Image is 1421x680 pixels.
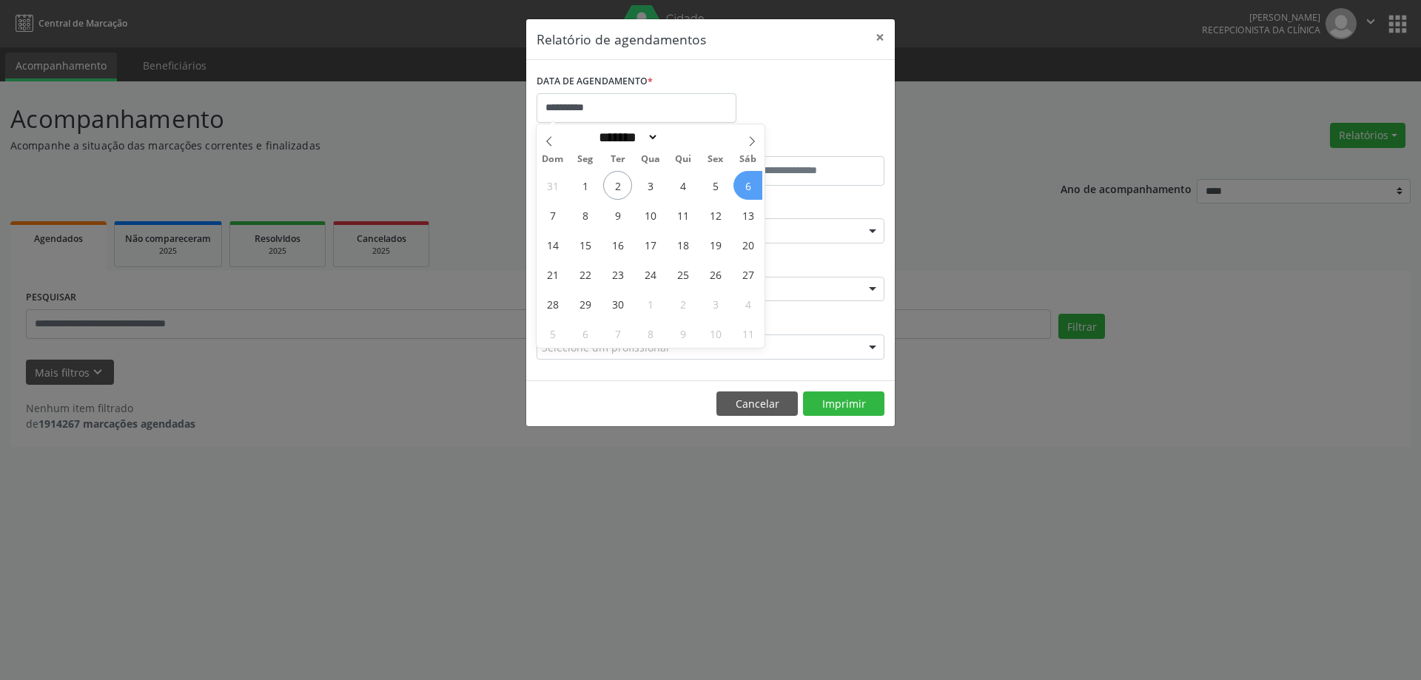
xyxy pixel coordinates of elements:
span: Setembro 3, 2025 [636,171,665,200]
span: Ter [602,155,634,164]
span: Selecione um profissional [542,340,669,355]
span: Setembro 9, 2025 [603,201,632,229]
span: Qui [667,155,699,164]
span: Setembro 16, 2025 [603,230,632,259]
span: Outubro 9, 2025 [668,319,697,348]
span: Setembro 5, 2025 [701,171,730,200]
button: Close [865,19,895,55]
span: Setembro 26, 2025 [701,260,730,289]
span: Setembro 19, 2025 [701,230,730,259]
span: Setembro 12, 2025 [701,201,730,229]
span: Setembro 13, 2025 [733,201,762,229]
span: Setembro 28, 2025 [538,289,567,318]
button: Cancelar [716,391,798,417]
span: Setembro 29, 2025 [571,289,599,318]
span: Setembro 27, 2025 [733,260,762,289]
span: Outubro 11, 2025 [733,319,762,348]
span: Setembro 30, 2025 [603,289,632,318]
button: Imprimir [803,391,884,417]
select: Month [594,129,659,145]
h5: Relatório de agendamentos [537,30,706,49]
span: Setembro 22, 2025 [571,260,599,289]
span: Setembro 14, 2025 [538,230,567,259]
span: Sex [699,155,732,164]
span: Agosto 31, 2025 [538,171,567,200]
span: Setembro 23, 2025 [603,260,632,289]
span: Outubro 1, 2025 [636,289,665,318]
span: Outubro 6, 2025 [571,319,599,348]
span: Setembro 10, 2025 [636,201,665,229]
label: DATA DE AGENDAMENTO [537,70,653,93]
span: Setembro 21, 2025 [538,260,567,289]
span: Setembro 2, 2025 [603,171,632,200]
span: Outubro 4, 2025 [733,289,762,318]
span: Setembro 1, 2025 [571,171,599,200]
input: Year [659,129,708,145]
span: Setembro 15, 2025 [571,230,599,259]
span: Setembro 18, 2025 [668,230,697,259]
span: Sáb [732,155,765,164]
span: Seg [569,155,602,164]
span: Setembro 6, 2025 [733,171,762,200]
span: Setembro 24, 2025 [636,260,665,289]
span: Dom [537,155,569,164]
span: Outubro 10, 2025 [701,319,730,348]
span: Setembro 8, 2025 [571,201,599,229]
span: Setembro 25, 2025 [668,260,697,289]
span: Outubro 2, 2025 [668,289,697,318]
span: Setembro 4, 2025 [668,171,697,200]
span: Setembro 7, 2025 [538,201,567,229]
span: Setembro 11, 2025 [668,201,697,229]
span: Outubro 5, 2025 [538,319,567,348]
span: Outubro 8, 2025 [636,319,665,348]
label: ATÉ [714,133,884,156]
span: Setembro 17, 2025 [636,230,665,259]
span: Outubro 7, 2025 [603,319,632,348]
span: Setembro 20, 2025 [733,230,762,259]
span: Qua [634,155,667,164]
span: Outubro 3, 2025 [701,289,730,318]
